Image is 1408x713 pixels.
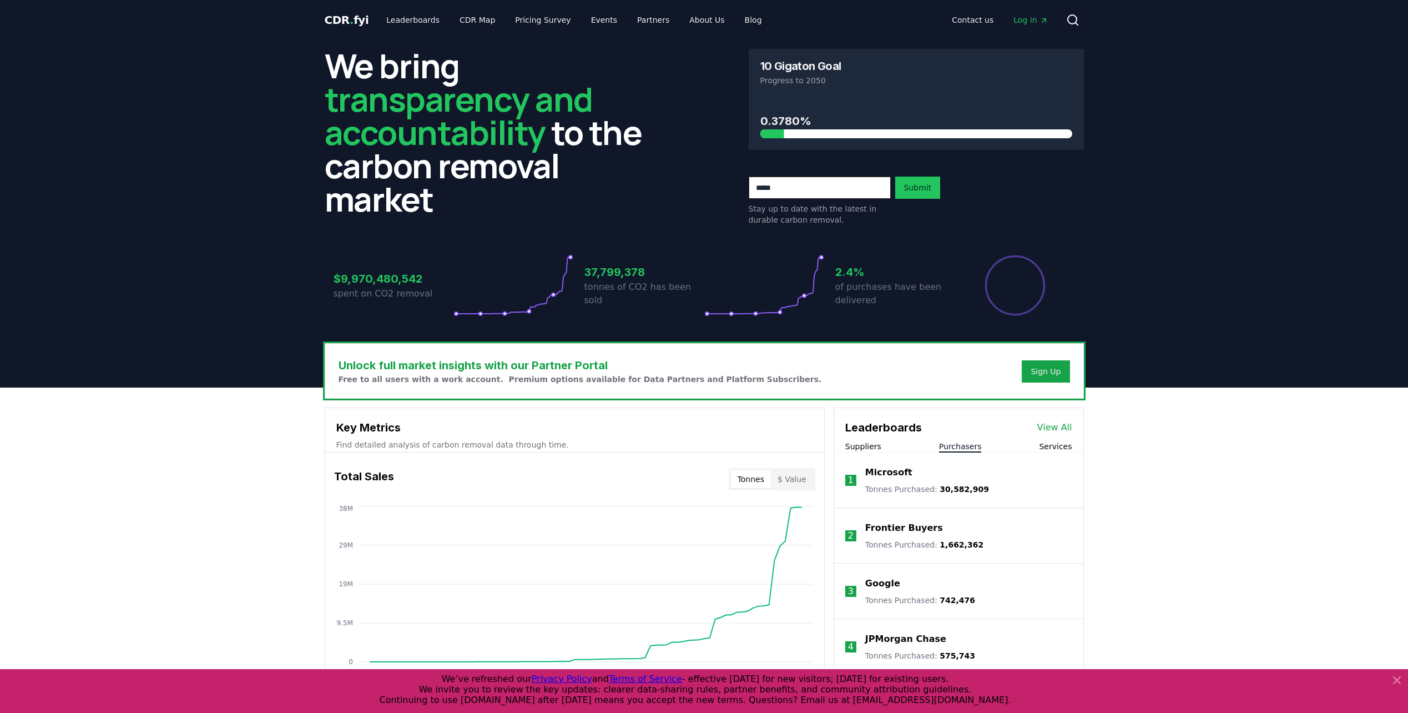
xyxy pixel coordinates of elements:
[940,596,975,605] span: 742,476
[339,505,353,513] tspan: 38M
[488,669,511,676] tspan: [DATE]
[377,10,770,30] nav: Main
[749,203,891,225] p: Stay up to date with the latest in durable carbon removal.
[940,651,975,660] span: 575,743
[336,419,813,436] h3: Key Metrics
[325,49,660,215] h2: We bring to the carbon removal market
[391,669,413,676] tspan: [DATE]
[325,12,369,28] a: CDR.fyi
[334,270,453,287] h3: $9,970,480,542
[943,10,1002,30] a: Contact us
[1022,360,1069,383] button: Sign Up
[835,280,955,307] p: of purchases have been delivered
[984,254,1046,317] div: Percentage of sales delivered
[848,640,854,654] p: 4
[939,441,982,452] button: Purchasers
[760,113,1072,129] h3: 0.3780%
[714,669,737,676] tspan: [DATE]
[334,468,394,490] h3: Total Sales
[650,669,673,676] tspan: [DATE]
[760,75,1072,86] p: Progress to 2050
[845,441,881,452] button: Suppliers
[456,669,478,676] tspan: [DATE]
[350,13,354,27] span: .
[325,76,593,155] span: transparency and accountability
[779,669,802,676] tspan: [DATE]
[940,540,983,549] span: 1,662,362
[865,632,946,646] a: JPMorgan Chase
[771,470,813,488] button: $ Value
[865,466,912,479] a: Microsoft
[865,539,983,550] p: Tonnes Purchased :
[848,474,854,487] p: 1
[1039,441,1072,452] button: Services
[451,10,504,30] a: CDR Map
[865,595,975,606] p: Tonnes Purchased :
[336,439,813,450] p: Find detailed analysis of carbon removal data through time.
[584,280,704,307] p: tonnes of CO2 has been sold
[865,577,900,590] a: Google
[553,669,576,676] tspan: [DATE]
[943,10,1057,30] nav: Main
[747,669,770,676] tspan: [DATE]
[506,10,579,30] a: Pricing Survey
[1013,14,1048,26] span: Log in
[848,529,854,543] p: 2
[865,650,975,661] p: Tonnes Purchased :
[1031,366,1061,377] a: Sign Up
[628,10,678,30] a: Partners
[423,669,446,676] tspan: [DATE]
[760,61,841,72] h3: 10 Gigaton Goal
[1005,10,1057,30] a: Log in
[895,177,941,199] button: Submit
[731,470,771,488] button: Tonnes
[736,10,771,30] a: Blog
[359,669,381,676] tspan: [DATE]
[325,13,369,27] span: CDR fyi
[334,287,453,300] p: spent on CO2 removal
[339,357,822,374] h3: Unlock full market insights with our Partner Portal
[339,541,353,549] tspan: 29M
[940,485,989,494] span: 30,582,909
[845,419,922,436] h3: Leaderboards
[1037,421,1072,434] a: View All
[339,374,822,385] p: Free to all users with a work account. Premium options available for Data Partners and Platform S...
[377,10,448,30] a: Leaderboards
[865,484,989,495] p: Tonnes Purchased :
[835,264,955,280] h3: 2.4%
[682,669,705,676] tspan: [DATE]
[339,580,353,588] tspan: 19M
[617,669,640,676] tspan: [DATE]
[336,619,352,627] tspan: 9.5M
[680,10,733,30] a: About Us
[585,669,608,676] tspan: [DATE]
[521,669,543,676] tspan: [DATE]
[848,585,854,598] p: 3
[865,521,943,535] a: Frontier Buyers
[349,658,353,666] tspan: 0
[584,264,704,280] h3: 37,799,378
[582,10,626,30] a: Events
